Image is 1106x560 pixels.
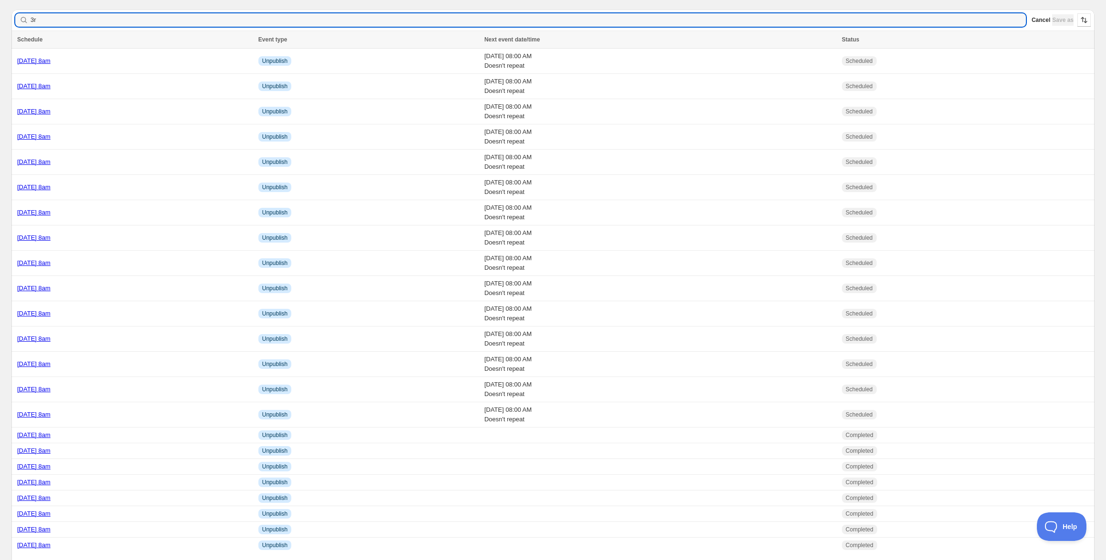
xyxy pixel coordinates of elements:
span: Event type [258,36,287,43]
iframe: Toggle Customer Support [1037,512,1087,541]
span: Scheduled [846,310,873,317]
a: [DATE] 8am [17,335,51,342]
span: Schedule [17,36,42,43]
span: Status [842,36,860,43]
a: [DATE] 8am [17,541,51,549]
span: Unpublish [262,431,287,439]
span: Unpublish [262,158,287,166]
a: [DATE] 8am [17,234,51,241]
input: Searching schedules by name [31,13,1026,27]
a: [DATE] 8am [17,360,51,367]
span: Unpublish [262,183,287,191]
span: Unpublish [262,494,287,502]
a: [DATE] 8am [17,510,51,517]
a: [DATE] 8am [17,183,51,191]
span: Scheduled [846,285,873,292]
a: [DATE] 8am [17,526,51,533]
span: Scheduled [846,108,873,115]
td: [DATE] 08:00 AM Doesn't repeat [481,124,839,150]
td: [DATE] 08:00 AM Doesn't repeat [481,49,839,74]
span: Unpublish [262,479,287,486]
span: Scheduled [846,209,873,216]
span: Completed [846,526,873,533]
a: [DATE] 8am [17,108,51,115]
td: [DATE] 08:00 AM Doesn't repeat [481,377,839,402]
td: [DATE] 08:00 AM Doesn't repeat [481,276,839,301]
span: Completed [846,463,873,470]
a: [DATE] 8am [17,82,51,90]
span: Unpublish [262,133,287,141]
span: Scheduled [846,82,873,90]
a: [DATE] 8am [17,386,51,393]
span: Scheduled [846,133,873,141]
span: Unpublish [262,310,287,317]
button: Cancel [1032,14,1050,26]
span: Unpublish [262,234,287,242]
span: Unpublish [262,526,287,533]
span: Scheduled [846,411,873,418]
td: [DATE] 08:00 AM Doesn't repeat [481,326,839,352]
a: [DATE] 8am [17,431,51,438]
span: Unpublish [262,57,287,65]
span: Unpublish [262,259,287,267]
span: Completed [846,479,873,486]
a: [DATE] 8am [17,463,51,470]
span: Unpublish [262,285,287,292]
span: Completed [846,447,873,455]
a: [DATE] 8am [17,411,51,418]
span: Unpublish [262,510,287,518]
td: [DATE] 08:00 AM Doesn't repeat [481,200,839,225]
button: Sort the results [1077,13,1091,27]
a: [DATE] 8am [17,57,51,64]
td: [DATE] 08:00 AM Doesn't repeat [481,175,839,200]
span: Scheduled [846,259,873,267]
span: Unpublish [262,411,287,418]
a: [DATE] 8am [17,133,51,140]
span: Unpublish [262,82,287,90]
span: Scheduled [846,57,873,65]
a: [DATE] 8am [17,285,51,292]
span: Scheduled [846,183,873,191]
a: [DATE] 8am [17,310,51,317]
td: [DATE] 08:00 AM Doesn't repeat [481,352,839,377]
span: Unpublish [262,209,287,216]
span: Unpublish [262,335,287,343]
span: Scheduled [846,386,873,393]
span: Cancel [1032,16,1050,24]
span: Unpublish [262,463,287,470]
span: Completed [846,431,873,439]
span: Next event date/time [484,36,540,43]
span: Scheduled [846,234,873,242]
a: [DATE] 8am [17,209,51,216]
span: Scheduled [846,360,873,368]
span: Scheduled [846,158,873,166]
span: Completed [846,541,873,549]
span: Completed [846,510,873,518]
a: [DATE] 8am [17,158,51,165]
span: Completed [846,494,873,502]
a: [DATE] 8am [17,259,51,266]
span: Unpublish [262,108,287,115]
span: Scheduled [846,335,873,343]
td: [DATE] 08:00 AM Doesn't repeat [481,301,839,326]
td: [DATE] 08:00 AM Doesn't repeat [481,402,839,428]
a: [DATE] 8am [17,479,51,486]
span: Unpublish [262,360,287,368]
td: [DATE] 08:00 AM Doesn't repeat [481,251,839,276]
span: Unpublish [262,541,287,549]
td: [DATE] 08:00 AM Doesn't repeat [481,225,839,251]
td: [DATE] 08:00 AM Doesn't repeat [481,150,839,175]
span: Unpublish [262,447,287,455]
span: Unpublish [262,386,287,393]
a: [DATE] 8am [17,447,51,454]
td: [DATE] 08:00 AM Doesn't repeat [481,74,839,99]
td: [DATE] 08:00 AM Doesn't repeat [481,99,839,124]
a: [DATE] 8am [17,494,51,501]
